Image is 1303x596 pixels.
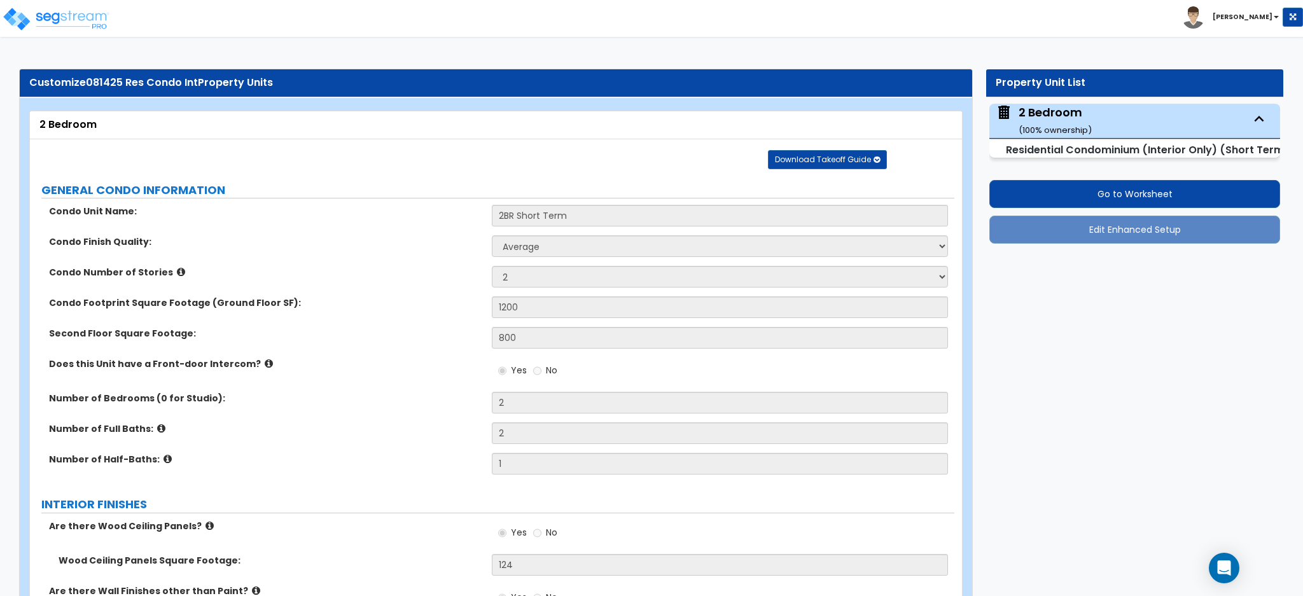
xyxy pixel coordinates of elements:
button: Go to Worksheet [989,180,1280,208]
label: Condo Finish Quality: [49,235,482,248]
small: ( 100 % ownership) [1019,124,1092,136]
span: Yes [511,526,527,539]
button: Edit Enhanced Setup [989,216,1280,244]
label: Wood Ceiling Panels Square Footage: [59,554,482,567]
input: Yes [498,364,506,378]
label: Condo Number of Stories [49,266,482,279]
span: No [546,526,557,539]
label: Condo Footprint Square Footage (Ground Floor SF): [49,296,482,309]
span: Yes [511,364,527,377]
div: Customize Property Units [29,76,963,90]
img: logo_pro_r.png [2,6,110,32]
label: Number of Full Baths: [49,422,482,435]
label: Number of Half-Baths: [49,453,482,466]
i: click for more info! [164,454,172,464]
i: click for more info! [157,424,165,433]
input: Yes [498,526,506,540]
div: Open Intercom Messenger [1209,553,1239,583]
label: INTERIOR FINISHES [41,496,954,513]
button: Download Takeoff Guide [768,150,887,169]
span: No [546,364,557,377]
span: 081425 Res Condo Int [86,75,198,90]
img: avatar.png [1182,6,1204,29]
label: Condo Unit Name: [49,205,482,218]
b: [PERSON_NAME] [1213,12,1272,22]
i: click for more info! [252,586,260,595]
img: building.svg [996,104,1012,121]
label: Second Floor Square Footage: [49,327,482,340]
input: No [533,526,541,540]
div: 2 Bedroom [39,118,952,132]
input: No [533,364,541,378]
i: click for more info! [177,267,185,277]
i: click for more info! [206,521,214,530]
span: 2 Bedroom [996,104,1092,137]
label: GENERAL CONDO INFORMATION [41,182,954,198]
label: Are there Wood Ceiling Panels? [49,520,482,532]
label: Does this Unit have a Front-door Intercom? [49,357,482,370]
label: Number of Bedrooms (0 for Studio): [49,392,482,405]
div: Property Unit List [996,76,1274,90]
div: 2 Bedroom [1019,104,1092,137]
i: click for more info! [265,359,273,368]
span: Download Takeoff Guide [775,154,871,165]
